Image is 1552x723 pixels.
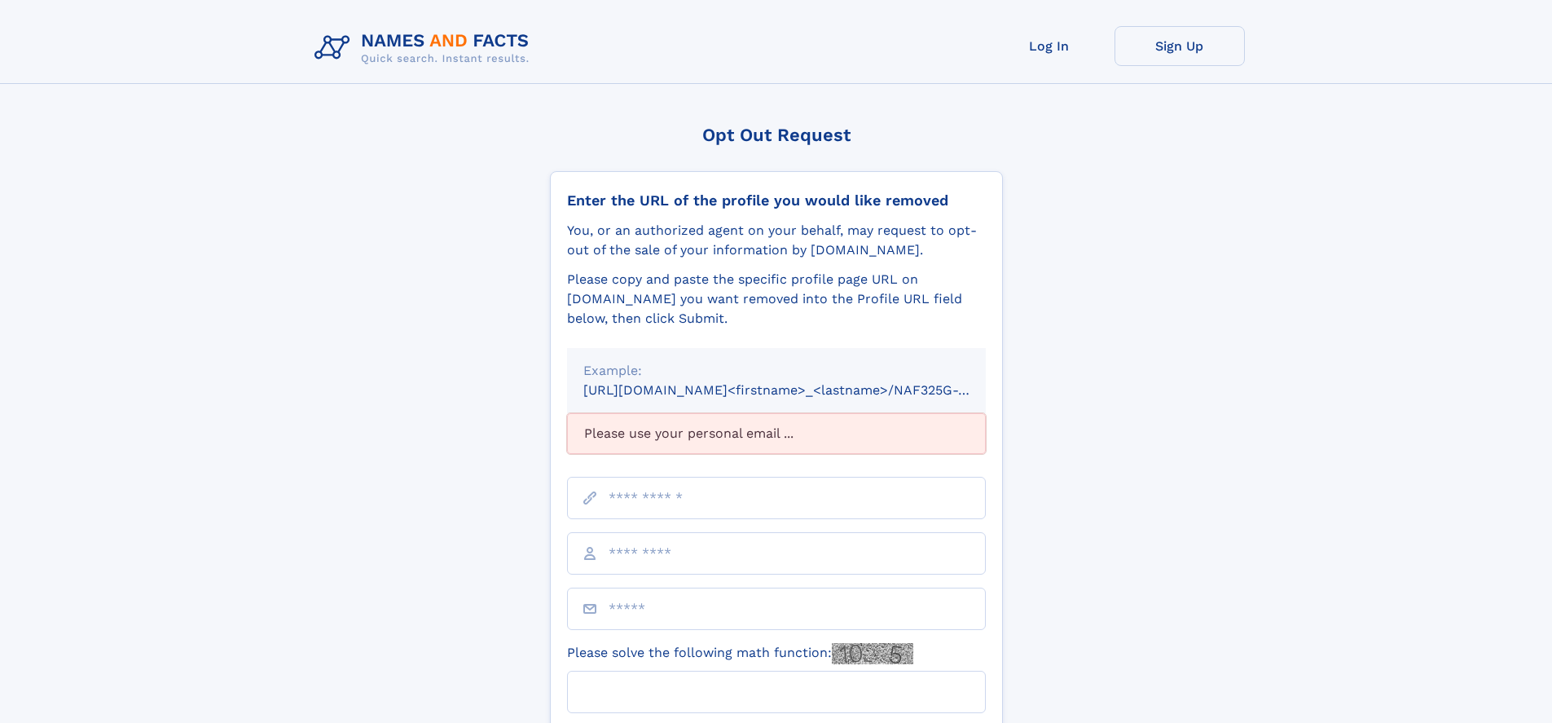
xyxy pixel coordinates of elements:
div: Please use your personal email ... [567,413,986,454]
div: Opt Out Request [550,125,1003,145]
div: You, or an authorized agent on your behalf, may request to opt-out of the sale of your informatio... [567,221,986,260]
small: [URL][DOMAIN_NAME]<firstname>_<lastname>/NAF325G-xxxxxxxx [583,382,1017,398]
img: Logo Names and Facts [308,26,543,70]
label: Please solve the following math function: [567,643,913,664]
div: Example: [583,361,969,381]
div: Please copy and paste the specific profile page URL on [DOMAIN_NAME] you want removed into the Pr... [567,270,986,328]
a: Log In [984,26,1115,66]
div: Enter the URL of the profile you would like removed [567,192,986,209]
a: Sign Up [1115,26,1245,66]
